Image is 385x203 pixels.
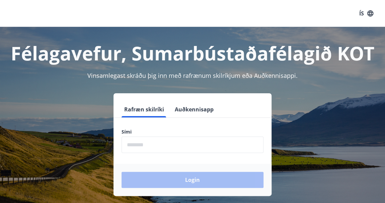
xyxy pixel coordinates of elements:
[122,129,263,135] label: Sími
[172,101,216,117] button: Auðkennisapp
[8,40,377,66] h1: Félagavefur, Sumarbústaðafélagið KOT
[122,101,167,117] button: Rafræn skilríki
[356,7,377,19] button: ÍS
[87,71,298,80] span: Vinsamlegast skráðu þig inn með rafrænum skilríkjum eða Auðkennisappi.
